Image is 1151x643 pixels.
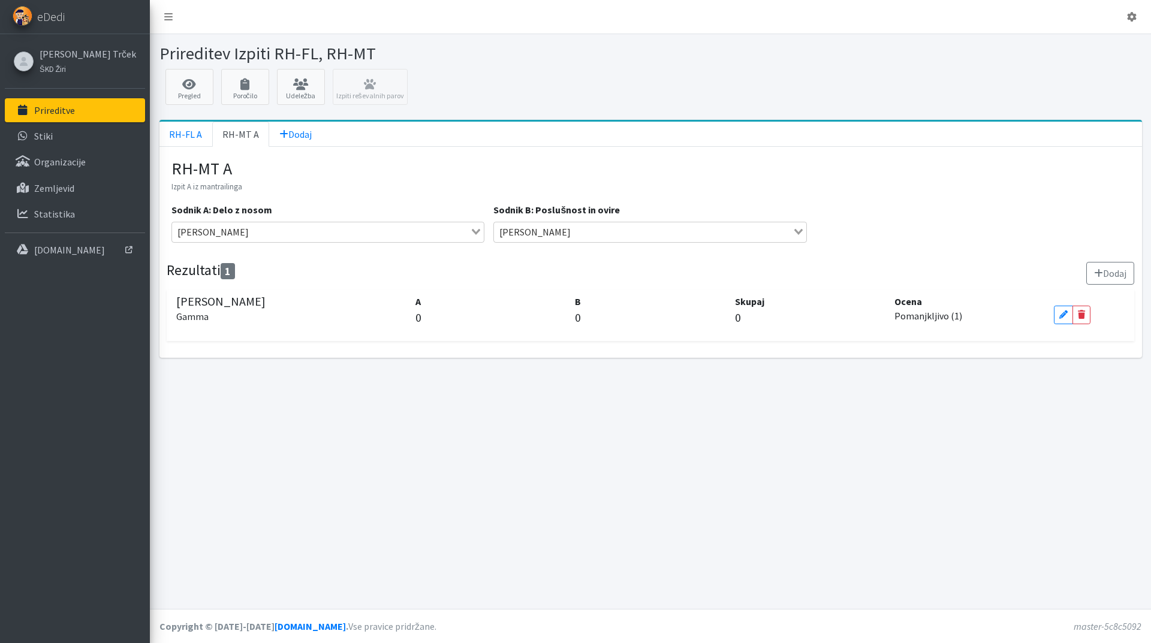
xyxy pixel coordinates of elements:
[176,310,209,322] small: Gamma
[40,47,136,61] a: [PERSON_NAME] Trček
[165,69,213,105] a: Pregled
[159,43,646,64] h1: Prireditev Izpiti RH-FL, RH-MT
[277,69,325,105] a: Udeležba
[1086,262,1134,285] button: Dodaj
[159,620,348,632] strong: Copyright © [DATE]-[DATE] .
[575,225,791,239] input: Search for option
[253,225,469,239] input: Search for option
[167,262,235,280] h4: Rezultati
[5,98,145,122] a: Prireditve
[212,122,269,147] a: RH-MT A
[37,8,65,26] span: eDedi
[279,128,312,140] span: Dodaj
[493,222,807,242] div: Search for option
[894,309,1045,323] p: Pomanjkljivo (1)
[894,295,922,307] strong: Ocena
[171,222,485,242] div: Search for option
[34,104,75,116] p: Prireditve
[735,309,885,327] p: 0
[275,620,346,632] a: [DOMAIN_NAME]
[40,61,136,76] a: ŠKD Žiri
[34,130,53,142] p: Stiki
[150,609,1151,643] footer: Vse pravice pridržane.
[1074,620,1141,632] em: master-5c8c5092
[159,122,212,147] a: RH-FL A
[575,295,581,307] strong: B
[415,309,566,327] p: 0
[5,176,145,200] a: Zemljevid
[5,202,145,226] a: Statistika
[735,295,764,307] strong: Skupaj
[34,156,86,168] p: Organizacije
[5,124,145,148] a: Stiki
[575,309,725,327] p: 0
[171,159,1130,179] h3: RH-MT A
[34,182,74,194] p: Zemljevid
[171,182,242,191] small: Izpit A iz mantrailinga
[496,225,574,239] span: [PERSON_NAME]
[174,225,252,239] span: [PERSON_NAME]
[221,263,235,279] span: 1
[493,203,620,217] label: Sodnik B: Poslušnost in ovire
[176,294,407,323] h5: [PERSON_NAME]
[5,150,145,174] a: Organizacije
[171,203,272,217] label: Sodnik A: Delo z nosom
[269,122,322,147] a: Dodaj
[5,238,145,262] a: [DOMAIN_NAME]
[40,64,66,74] small: ŠKD Žiri
[13,6,32,26] img: eDedi
[34,208,75,220] p: Statistika
[34,244,105,256] p: [DOMAIN_NAME]
[221,69,269,105] a: Poročilo
[415,295,421,307] strong: A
